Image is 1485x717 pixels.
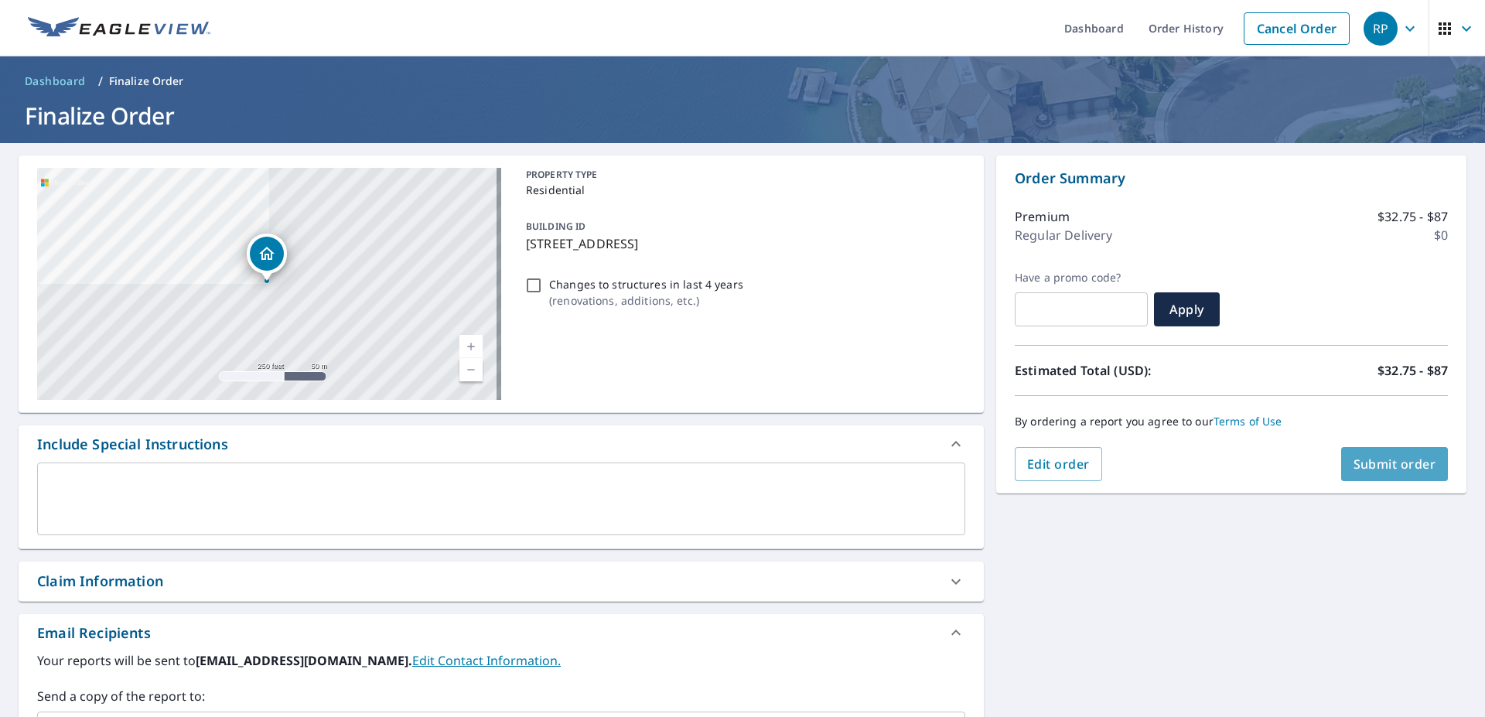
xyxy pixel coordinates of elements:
li: / [98,72,103,90]
p: Premium [1015,207,1070,226]
p: PROPERTY TYPE [526,168,959,182]
a: Dashboard [19,69,92,94]
div: Email Recipients [37,623,151,644]
p: Regular Delivery [1015,226,1112,244]
span: Dashboard [25,73,86,89]
a: Terms of Use [1214,414,1282,428]
p: [STREET_ADDRESS] [526,234,959,253]
span: Apply [1166,301,1207,318]
button: Edit order [1015,447,1102,481]
p: $32.75 - $87 [1377,361,1448,380]
div: Include Special Instructions [37,434,228,455]
a: Current Level 17, Zoom Out [459,358,483,381]
div: Claim Information [37,571,163,592]
p: $32.75 - $87 [1377,207,1448,226]
a: EditContactInfo [412,652,561,669]
a: Current Level 17, Zoom In [459,335,483,358]
p: Changes to structures in last 4 years [549,276,743,292]
p: By ordering a report you agree to our [1015,415,1448,428]
h1: Finalize Order [19,100,1466,131]
b: [EMAIL_ADDRESS][DOMAIN_NAME]. [196,652,412,669]
p: BUILDING ID [526,220,585,233]
div: Email Recipients [19,614,984,651]
p: ( renovations, additions, etc. ) [549,292,743,309]
button: Submit order [1341,447,1449,481]
div: RP [1364,12,1398,46]
p: $0 [1434,226,1448,244]
a: Cancel Order [1244,12,1350,45]
p: Estimated Total (USD): [1015,361,1231,380]
label: Send a copy of the report to: [37,687,965,705]
p: Order Summary [1015,168,1448,189]
div: Include Special Instructions [19,425,984,463]
img: EV Logo [28,17,210,40]
p: Finalize Order [109,73,184,89]
span: Submit order [1354,456,1436,473]
label: Your reports will be sent to [37,651,965,670]
div: Claim Information [19,562,984,601]
div: Dropped pin, building 1, Residential property, 1701 Ulster St Denver, CO 80220 [247,234,287,282]
button: Apply [1154,292,1220,326]
label: Have a promo code? [1015,271,1148,285]
p: Residential [526,182,959,198]
nav: breadcrumb [19,69,1466,94]
span: Edit order [1027,456,1090,473]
